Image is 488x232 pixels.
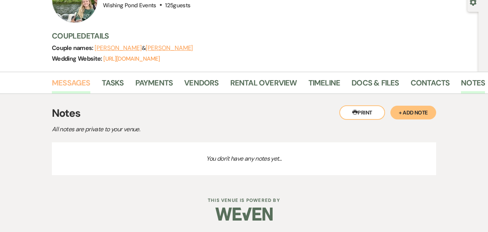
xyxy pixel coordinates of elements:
[390,106,436,119] button: + Add Note
[135,77,173,93] a: Payments
[339,105,385,120] button: Print
[411,77,450,93] a: Contacts
[215,201,273,227] img: Weven Logo
[102,77,124,93] a: Tasks
[230,77,297,93] a: Rental Overview
[52,77,90,93] a: Messages
[52,55,103,63] span: Wedding Website:
[52,105,436,121] h3: Notes
[52,44,95,52] span: Couple names:
[52,142,436,175] p: You don't have any notes yet...
[95,45,142,51] button: [PERSON_NAME]
[103,55,160,63] a: [URL][DOMAIN_NAME]
[146,45,193,51] button: [PERSON_NAME]
[52,124,319,134] p: All notes are private to your venue.
[184,77,218,93] a: Vendors
[103,2,156,9] span: Wishing Pond Events
[95,44,193,52] span: &
[352,77,399,93] a: Docs & Files
[52,31,471,41] h3: Couple Details
[165,2,190,9] span: 125 guests
[461,77,485,93] a: Notes
[308,77,340,93] a: Timeline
